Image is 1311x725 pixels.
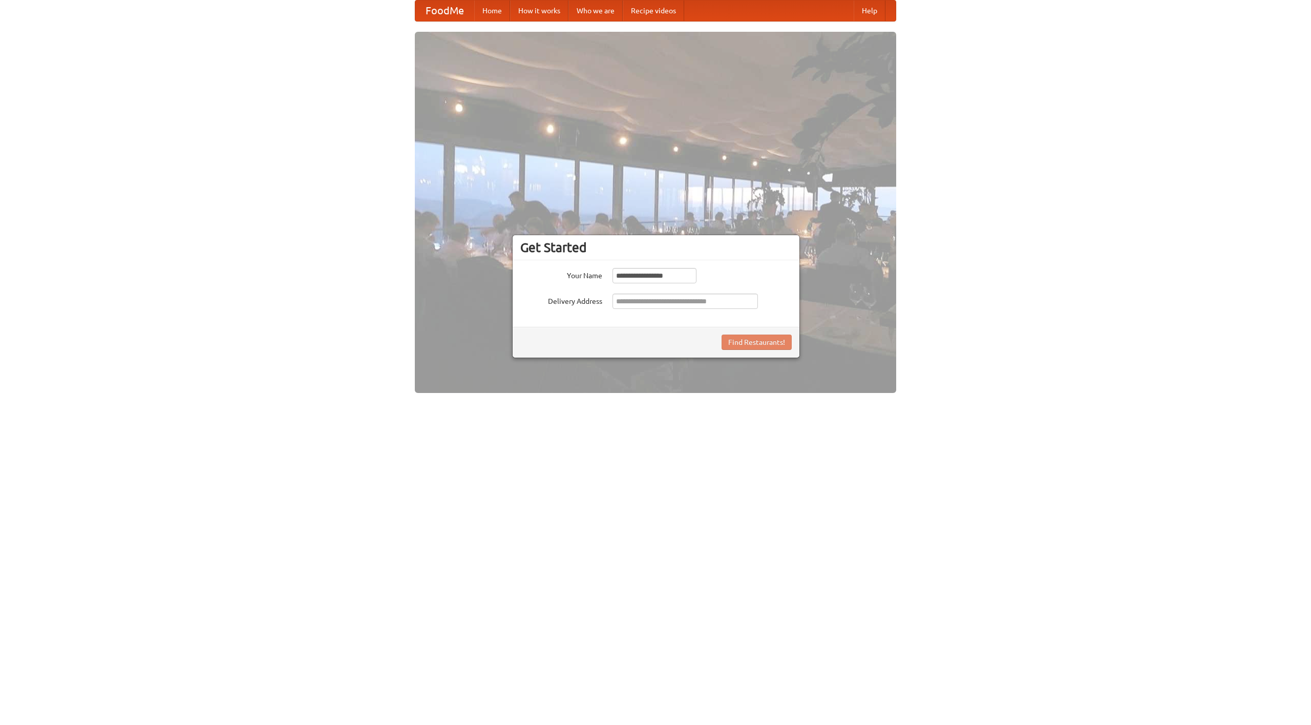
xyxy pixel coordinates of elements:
a: Help [854,1,885,21]
h3: Get Started [520,240,792,255]
a: Who we are [568,1,623,21]
a: Recipe videos [623,1,684,21]
label: Your Name [520,268,602,281]
label: Delivery Address [520,294,602,306]
a: How it works [510,1,568,21]
a: FoodMe [415,1,474,21]
button: Find Restaurants! [722,335,792,350]
a: Home [474,1,510,21]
